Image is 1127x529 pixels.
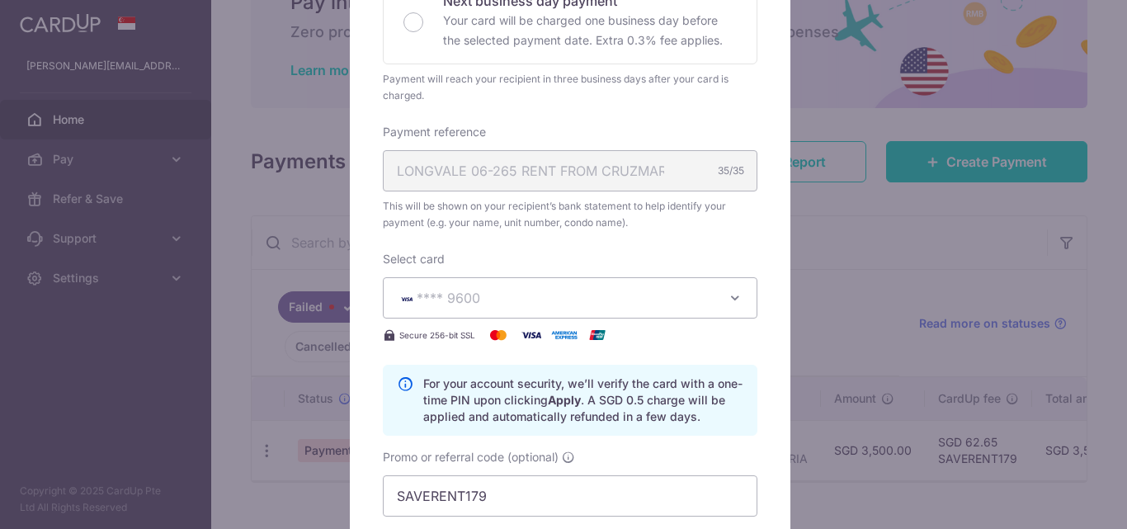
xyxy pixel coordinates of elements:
p: For your account security, we’ll verify the card with a one-time PIN upon clicking . A SGD 0.5 ch... [423,375,743,425]
img: VISA [397,293,417,305]
span: Promo or referral code (optional) [383,449,559,465]
span: Secure 256-bit SSL [399,328,475,342]
label: Payment reference [383,124,486,140]
label: Select card [383,251,445,267]
img: Visa [515,325,548,345]
span: This will be shown on your recipient’s bank statement to help identify your payment (e.g. your na... [383,198,757,231]
div: Payment will reach your recipient in three business days after your card is charged. [383,71,757,104]
b: Apply [548,393,581,407]
img: UnionPay [581,325,614,345]
p: Your card will be charged one business day before the selected payment date. Extra 0.3% fee applies. [443,11,737,50]
img: American Express [548,325,581,345]
div: 35/35 [718,163,744,179]
img: Mastercard [482,325,515,345]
